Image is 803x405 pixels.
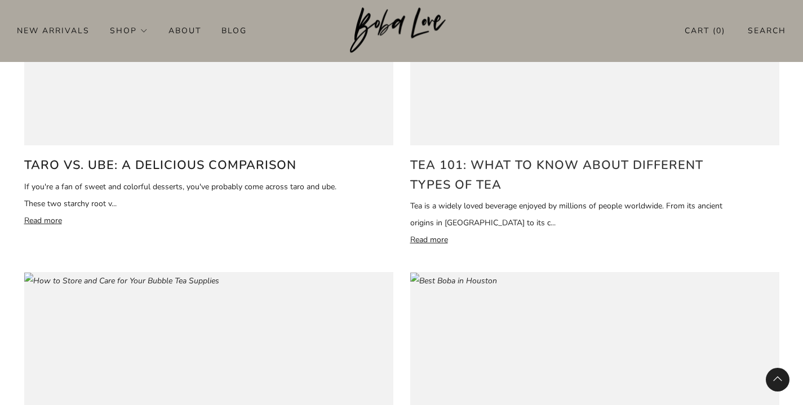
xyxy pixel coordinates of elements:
a: Shop [110,21,148,39]
a: Search [748,21,786,40]
a: Read more [24,212,338,229]
back-to-top-button: Back to top [766,368,789,391]
a: Blog [221,21,247,39]
div: Tea is a widely loved beverage enjoyed by millions of people worldwide. From its ancient origins ... [410,198,724,232]
a: Tea 101: What to know about different types of tea [410,155,724,194]
a: Cart [685,21,725,40]
a: Read more [410,232,724,248]
img: How to Store and Care for Your Bubble Tea Supplies [24,273,219,290]
div: If you're a fan of sweet and colorful desserts, you've probably come across taro and ube. These t... [24,179,338,212]
a: New Arrivals [17,21,90,39]
a: About [168,21,201,39]
a: Taro vs. Ube: A delicious comparison [24,155,338,175]
img: Boba Love [350,7,453,54]
img: Best Boba in Houston [410,273,497,290]
items-count: 0 [716,25,722,36]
